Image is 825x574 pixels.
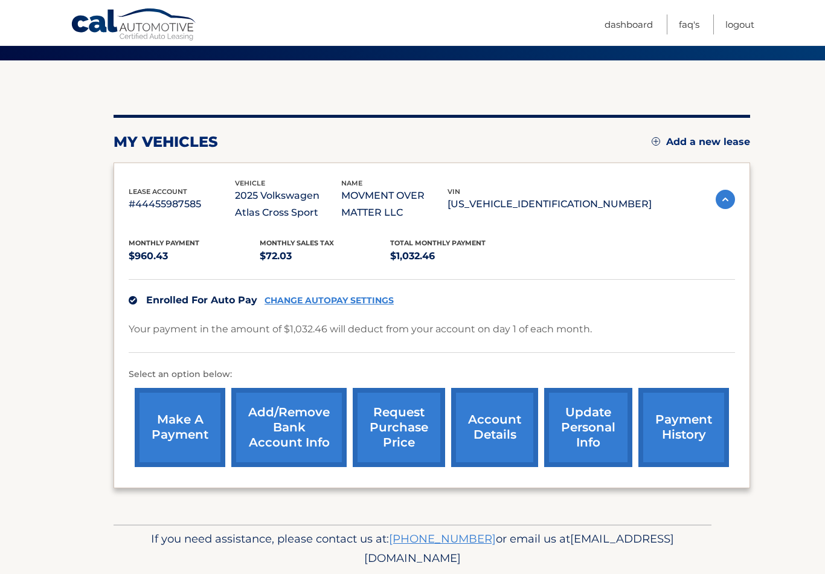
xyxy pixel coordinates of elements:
img: add.svg [652,137,660,146]
a: [PHONE_NUMBER] [389,532,496,546]
a: Cal Automotive [71,8,197,43]
p: MOVMENT OVER MATTER LLC [341,187,448,221]
a: request purchase price [353,388,445,467]
span: Monthly sales Tax [260,239,334,247]
p: $72.03 [260,248,391,265]
a: CHANGE AUTOPAY SETTINGS [265,295,394,306]
p: [US_VEHICLE_IDENTIFICATION_NUMBER] [448,196,652,213]
span: Enrolled For Auto Pay [146,294,257,306]
h2: my vehicles [114,133,218,151]
a: FAQ's [679,15,699,34]
span: Total Monthly Payment [390,239,486,247]
a: make a payment [135,388,225,467]
a: Add/Remove bank account info [231,388,347,467]
a: Add a new lease [652,136,750,148]
a: update personal info [544,388,632,467]
p: Select an option below: [129,367,735,382]
p: $960.43 [129,248,260,265]
a: Dashboard [605,15,653,34]
p: Your payment in the amount of $1,032.46 will deduct from your account on day 1 of each month. [129,321,592,338]
a: account details [451,388,538,467]
p: $1,032.46 [390,248,521,265]
img: accordion-active.svg [716,190,735,209]
p: #44455987585 [129,196,235,213]
p: 2025 Volkswagen Atlas Cross Sport [235,187,341,221]
p: If you need assistance, please contact us at: or email us at [121,529,704,568]
span: name [341,179,362,187]
img: check.svg [129,296,137,305]
span: vin [448,187,460,196]
a: Logout [725,15,754,34]
span: lease account [129,187,187,196]
span: Monthly Payment [129,239,199,247]
span: vehicle [235,179,265,187]
a: payment history [638,388,729,467]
